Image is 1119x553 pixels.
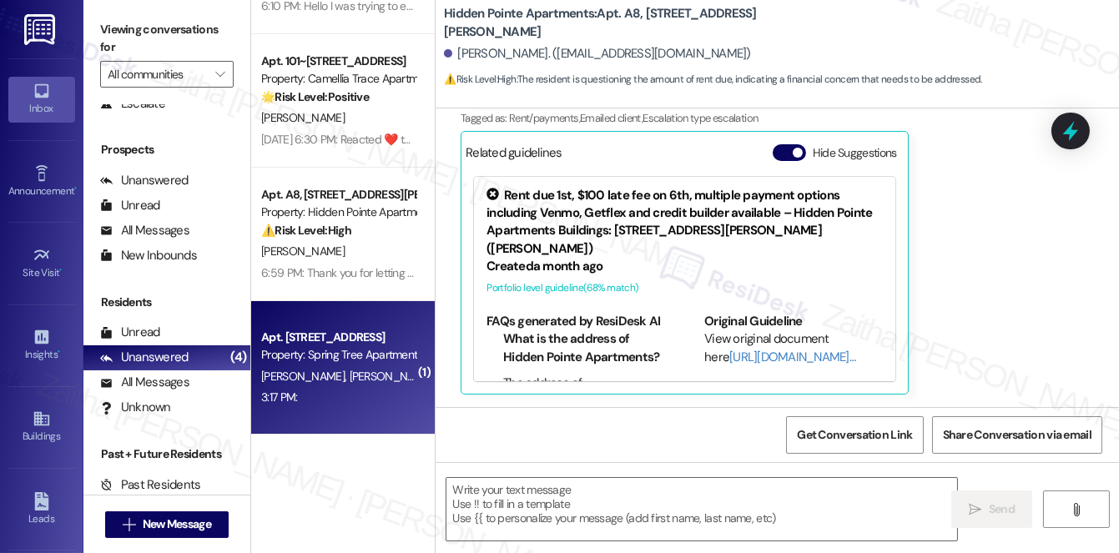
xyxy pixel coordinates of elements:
span: : The resident is questioning the amount of rent due, indicating a financial concern that needs t... [444,71,982,88]
span: Rent/payments , [509,111,580,125]
span: Send [989,500,1015,518]
button: Send [951,490,1032,528]
div: [PERSON_NAME]. ([EMAIL_ADDRESS][DOMAIN_NAME]) [444,45,751,63]
i:  [969,503,981,516]
li: What is the address of Hidden Pointe Apartments? [503,330,664,366]
strong: ⚠️ Risk Level: High [444,73,516,86]
span: Get Conversation Link [797,426,912,444]
i:  [123,518,135,531]
div: Apt. A8, [STREET_ADDRESS][PERSON_NAME] [261,186,416,204]
strong: 🌟 Risk Level: Positive [261,89,369,104]
div: Tagged as: [461,106,1051,130]
button: New Message [105,511,229,538]
a: Site Visit • [8,241,75,286]
div: Unread [100,197,160,214]
div: Escalate [100,95,165,113]
button: Get Conversation Link [786,416,923,454]
div: Prospects [83,141,250,158]
img: ResiDesk Logo [24,14,58,45]
span: [PERSON_NAME] [350,369,433,384]
span: • [58,346,60,358]
a: Buildings [8,405,75,450]
div: Property: Spring Tree Apartments [261,346,416,364]
a: Insights • [8,323,75,368]
span: New Message [143,515,211,533]
div: Related guidelines [466,144,562,168]
div: Rent due 1st, $100 late fee on 6th, multiple payment options including Venmo, Getflex and credit ... [486,187,882,259]
div: Residents [83,294,250,311]
div: (4) [226,344,250,370]
div: Apt. [STREET_ADDRESS] [261,329,416,346]
span: Emailed client , [580,111,643,125]
li: The address of [GEOGRAPHIC_DATA] is [STREET_ADDRESS][PERSON_NAME] [GEOGRAPHIC_DATA], LA 70816. [503,375,664,482]
div: Unanswered [100,172,189,189]
i:  [215,68,224,81]
span: [PERSON_NAME] [261,244,345,259]
label: Hide Suggestions [813,144,897,162]
b: Original Guideline [704,313,803,329]
span: Escalation type escalation [643,111,758,125]
span: [PERSON_NAME] [261,110,345,125]
div: Created a month ago [486,258,882,275]
input: All communities [108,61,207,88]
div: Past Residents [100,476,201,494]
i:  [1070,503,1082,516]
div: 3:17 PM: [261,390,297,405]
div: [DATE] 6:30 PM: Reacted ❤️ to “[PERSON_NAME] (Camellia Trace Apartments): 😊” [261,132,663,147]
div: All Messages [100,374,189,391]
div: Portfolio level guideline ( 68 % match) [486,279,882,297]
div: Property: Camellia Trace Apartments [261,70,416,88]
strong: ⚠️ Risk Level: High [261,223,351,238]
div: Apt. 101~[STREET_ADDRESS] [261,53,416,70]
div: All Messages [100,222,189,239]
div: Unanswered [100,349,189,366]
div: Unread [100,324,160,341]
button: Share Conversation via email [932,416,1102,454]
b: Hidden Pointe Apartments: Apt. A8, [STREET_ADDRESS][PERSON_NAME] [444,5,778,41]
a: [URL][DOMAIN_NAME]… [729,349,855,365]
span: [PERSON_NAME] [261,369,350,384]
div: Property: Hidden Pointe Apartments [261,204,416,221]
div: View original document here [704,330,882,366]
div: New Inbounds [100,247,197,264]
span: • [60,264,63,276]
span: • [74,183,77,194]
label: Viewing conversations for [100,17,234,61]
a: Inbox [8,77,75,122]
span: Share Conversation via email [943,426,1091,444]
b: FAQs generated by ResiDesk AI [486,313,660,329]
a: Leads [8,487,75,532]
div: Past + Future Residents [83,445,250,463]
div: Unknown [100,399,171,416]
